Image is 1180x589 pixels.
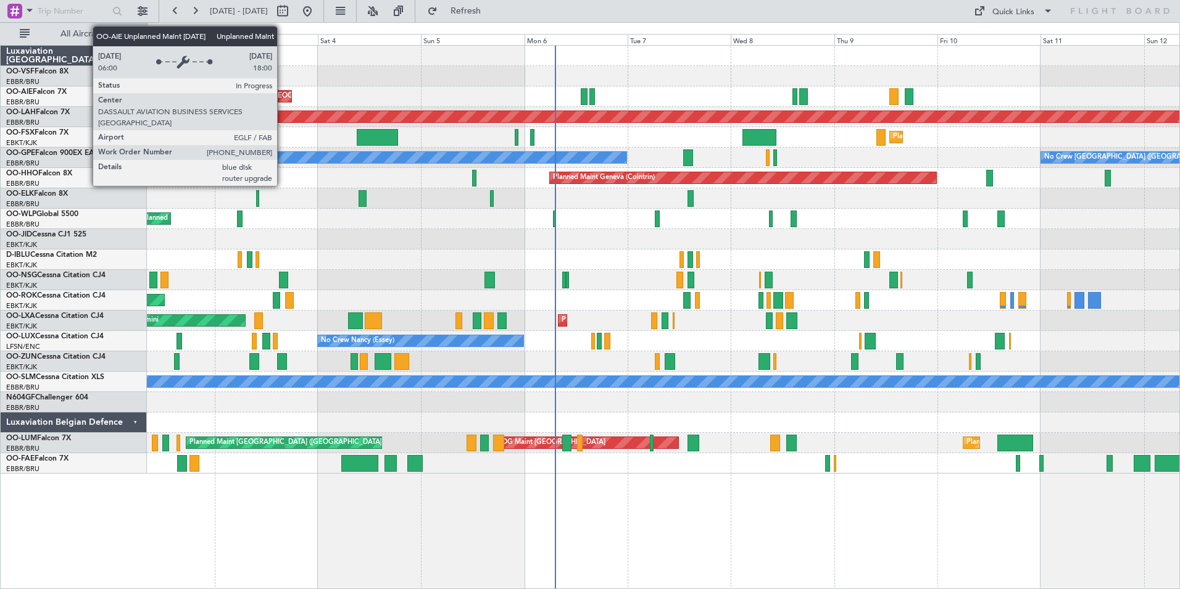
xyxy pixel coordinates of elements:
span: OO-WLP [6,211,36,218]
div: No Crew Nancy (Essey) [321,332,394,350]
a: OO-LUXCessna Citation CJ4 [6,333,104,340]
div: Unplanned Maint [GEOGRAPHIC_DATA] ([GEOGRAPHIC_DATA]) [140,87,343,106]
a: OO-WLPGlobal 5500 [6,211,78,218]
span: OO-JID [6,231,32,238]
div: Wed 8 [731,34,834,45]
a: OO-FAEFalcon 7X [6,455,69,462]
div: Sun 5 [421,34,524,45]
a: EBBR/BRU [6,220,39,229]
a: EBBR/BRU [6,77,39,86]
span: OO-VSF [6,68,35,75]
a: EBBR/BRU [6,98,39,107]
button: Quick Links [968,1,1059,21]
a: LFSN/ENC [6,342,40,351]
span: OO-LUM [6,435,37,442]
div: Planned Maint Kortrijk-[GEOGRAPHIC_DATA] [893,128,1037,146]
div: Thu 9 [834,34,937,45]
div: Sat 4 [318,34,421,45]
span: OO-HHO [6,170,38,177]
button: All Aircraft [14,24,134,44]
span: D-IBLU [6,251,30,259]
a: OO-JIDCessna CJ1 525 [6,231,86,238]
span: OO-SLM [6,374,36,381]
span: OO-NSG [6,272,37,279]
input: Trip Number [38,2,109,20]
div: Planned Maint Geneva (Cointrin) [553,169,655,187]
a: EBBR/BRU [6,159,39,168]
a: OO-HHOFalcon 8X [6,170,72,177]
a: EBKT/KJK [6,322,37,331]
a: EBKT/KJK [6,362,37,372]
span: [DATE] - [DATE] [210,6,268,17]
button: Refresh [422,1,496,21]
div: Planned Maint Kortrijk-[GEOGRAPHIC_DATA] [562,311,705,330]
a: EBKT/KJK [6,301,37,311]
a: OO-ELKFalcon 8X [6,190,68,198]
a: EBKT/KJK [6,240,37,249]
div: Fri 10 [937,34,1041,45]
a: OO-VSFFalcon 8X [6,68,69,75]
a: OO-LAHFalcon 7X [6,109,70,116]
span: OO-LUX [6,333,35,340]
a: EBBR/BRU [6,179,39,188]
div: Tue 7 [628,34,731,45]
a: OO-FSXFalcon 7X [6,129,69,136]
a: EBBR/BRU [6,464,39,474]
a: OO-LXACessna Citation CJ4 [6,312,104,320]
a: D-IBLUCessna Citation M2 [6,251,97,259]
div: Fri 3 [215,34,318,45]
span: OO-FAE [6,455,35,462]
span: N604GF [6,394,35,401]
span: OO-LXA [6,312,35,320]
a: EBKT/KJK [6,281,37,290]
div: Sat 11 [1041,34,1144,45]
a: OO-SLMCessna Citation XLS [6,374,104,381]
a: OO-NSGCessna Citation CJ4 [6,272,106,279]
a: OO-GPEFalcon 900EX EASy II [6,149,109,157]
div: [DATE] [149,25,170,35]
a: EBBR/BRU [6,199,39,209]
span: OO-LAH [6,109,36,116]
span: OO-GPE [6,149,35,157]
div: Thu 2 [111,34,214,45]
div: Quick Links [992,6,1034,19]
div: Planned Maint [GEOGRAPHIC_DATA] ([GEOGRAPHIC_DATA] National) [189,433,413,452]
a: OO-LUMFalcon 7X [6,435,71,442]
a: EBBR/BRU [6,403,39,412]
span: OO-ZUN [6,353,37,361]
a: EBBR/BRU [6,118,39,127]
a: OO-ROKCessna Citation CJ4 [6,292,106,299]
a: EBKT/KJK [6,261,37,270]
span: All Aircraft [32,30,130,38]
a: OO-ZUNCessna Citation CJ4 [6,353,106,361]
span: OO-ROK [6,292,37,299]
span: OO-FSX [6,129,35,136]
span: OO-AIE [6,88,33,96]
div: AOG Maint [GEOGRAPHIC_DATA] [497,433,605,452]
div: Mon 6 [525,34,628,45]
a: OO-AIEFalcon 7X [6,88,67,96]
span: OO-ELK [6,190,34,198]
a: EBKT/KJK [6,138,37,148]
span: Refresh [440,7,492,15]
a: EBBR/BRU [6,444,39,453]
a: N604GFChallenger 604 [6,394,88,401]
a: EBBR/BRU [6,383,39,392]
